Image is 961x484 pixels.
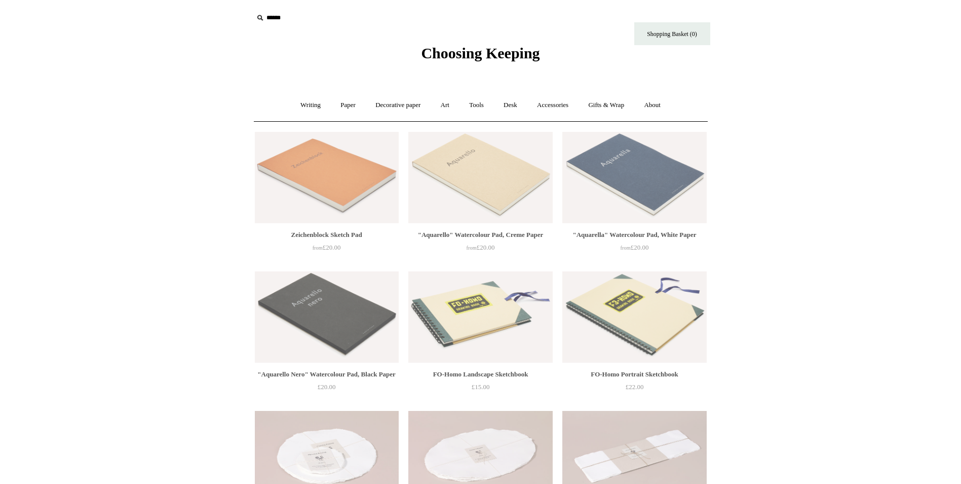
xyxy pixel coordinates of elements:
a: "Aquarello Nero" Watercolour Pad, Black Paper £20.00 [255,368,399,410]
div: "Aquarello" Watercolour Pad, Creme Paper [411,229,550,241]
div: FO-Homo Landscape Sketchbook [411,368,550,381]
span: £22.00 [626,383,644,391]
a: Choosing Keeping [421,53,540,60]
a: Zeichenblock Sketch Pad from£20.00 [255,229,399,270]
a: Decorative paper [366,92,430,119]
span: from [467,245,477,251]
img: "Aquarello Nero" Watercolour Pad, Black Paper [255,271,399,363]
a: FO-Homo Landscape Sketchbook £15.00 [408,368,552,410]
span: Choosing Keeping [421,45,540,61]
span: £20.00 [313,244,341,251]
img: "Aquarello" Watercolour Pad, Creme Paper [408,132,552,223]
span: from [621,245,631,251]
a: "Aquarello Nero" Watercolour Pad, Black Paper "Aquarello Nero" Watercolour Pad, Black Paper [255,271,399,363]
span: from [313,245,323,251]
a: FO-Homo Portrait Sketchbook FO-Homo Portrait Sketchbook [562,271,706,363]
span: £20.00 [467,244,495,251]
img: FO-Homo Portrait Sketchbook [562,271,706,363]
a: FO-Homo Portrait Sketchbook £22.00 [562,368,706,410]
a: Tools [460,92,493,119]
span: £20.00 [621,244,649,251]
a: Zeichenblock Sketch Pad Zeichenblock Sketch Pad [255,132,399,223]
div: FO-Homo Portrait Sketchbook [565,368,704,381]
a: Paper [331,92,365,119]
div: "Aquarello Nero" Watercolour Pad, Black Paper [257,368,396,381]
a: Shopping Basket (0) [634,22,710,45]
a: Accessories [528,92,578,119]
a: "Aquarello" Watercolour Pad, Creme Paper from£20.00 [408,229,552,270]
a: Desk [494,92,526,119]
img: "Aquarella" Watercolour Pad, White Paper [562,132,706,223]
a: About [635,92,670,119]
img: Zeichenblock Sketch Pad [255,132,399,223]
a: "Aquarella" Watercolour Pad, White Paper from£20.00 [562,229,706,270]
a: FO-Homo Landscape Sketchbook FO-Homo Landscape Sketchbook [408,271,552,363]
div: "Aquarella" Watercolour Pad, White Paper [565,229,704,241]
a: Writing [291,92,330,119]
a: Gifts & Wrap [579,92,633,119]
a: "Aquarella" Watercolour Pad, White Paper "Aquarella" Watercolour Pad, White Paper [562,132,706,223]
a: Art [432,92,458,119]
span: £15.00 [472,383,490,391]
span: £20.00 [318,383,336,391]
div: Zeichenblock Sketch Pad [257,229,396,241]
a: "Aquarello" Watercolour Pad, Creme Paper "Aquarello" Watercolour Pad, Creme Paper [408,132,552,223]
img: FO-Homo Landscape Sketchbook [408,271,552,363]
